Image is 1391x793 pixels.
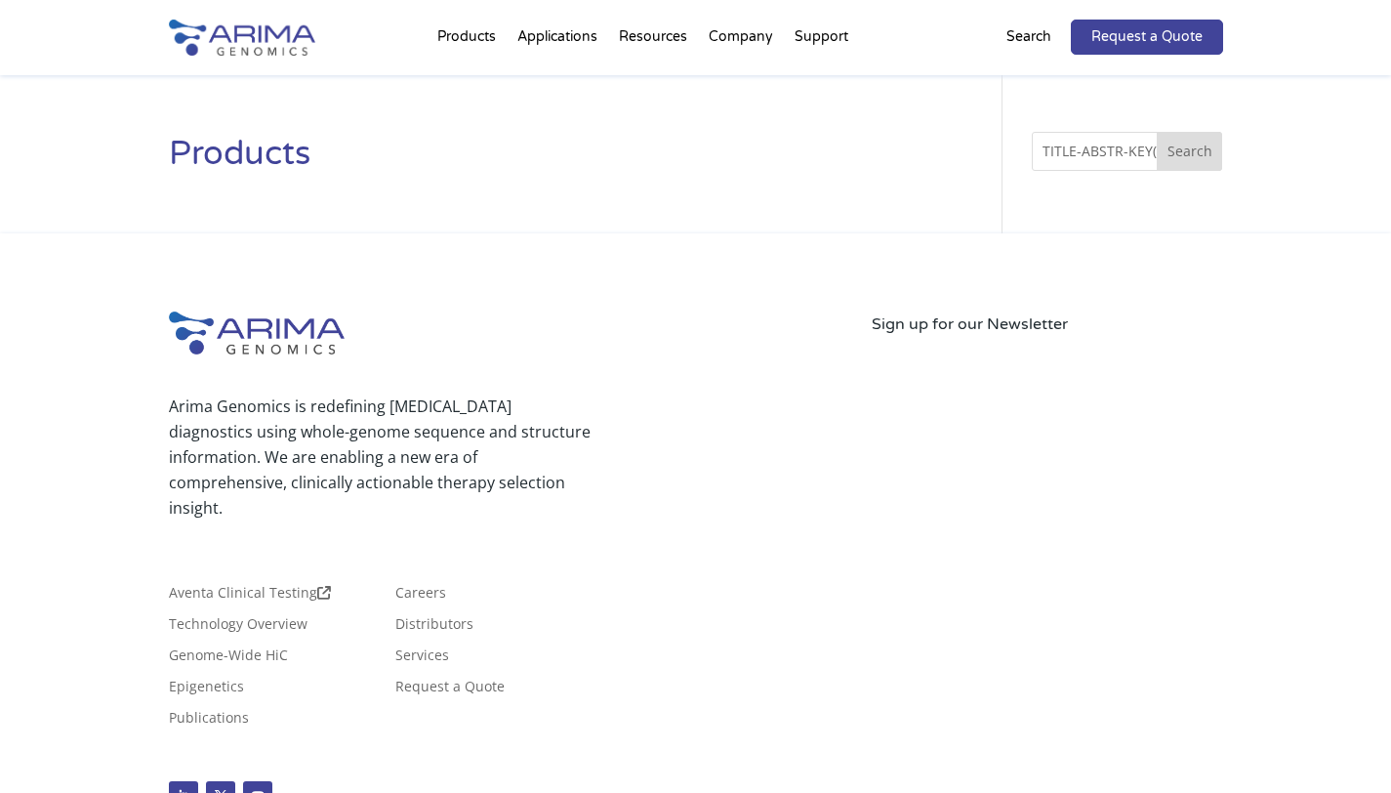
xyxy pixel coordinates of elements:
[1006,24,1051,50] p: Search
[395,586,446,607] a: Careers
[169,132,945,191] h1: Products
[395,617,473,639] a: Distributors
[169,711,249,732] a: Publications
[169,680,244,701] a: Epigenetics
[169,312,345,355] img: Arima-Genomics-logo
[169,394,591,521] p: Arima Genomics is redefining [MEDICAL_DATA] diagnostics using whole-genome sequence and structure...
[169,648,288,670] a: Genome-Wide HiC
[872,337,1223,465] iframe: Form 0
[1071,20,1223,55] a: Request a Quote
[395,648,449,670] a: Services
[169,20,315,56] img: Arima-Genomics-logo
[395,680,505,701] a: Request a Quote
[1157,132,1223,171] button: Search
[872,312,1223,337] p: Sign up for our Newsletter
[169,586,331,607] a: Aventa Clinical Testing
[169,617,307,639] a: Technology Overview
